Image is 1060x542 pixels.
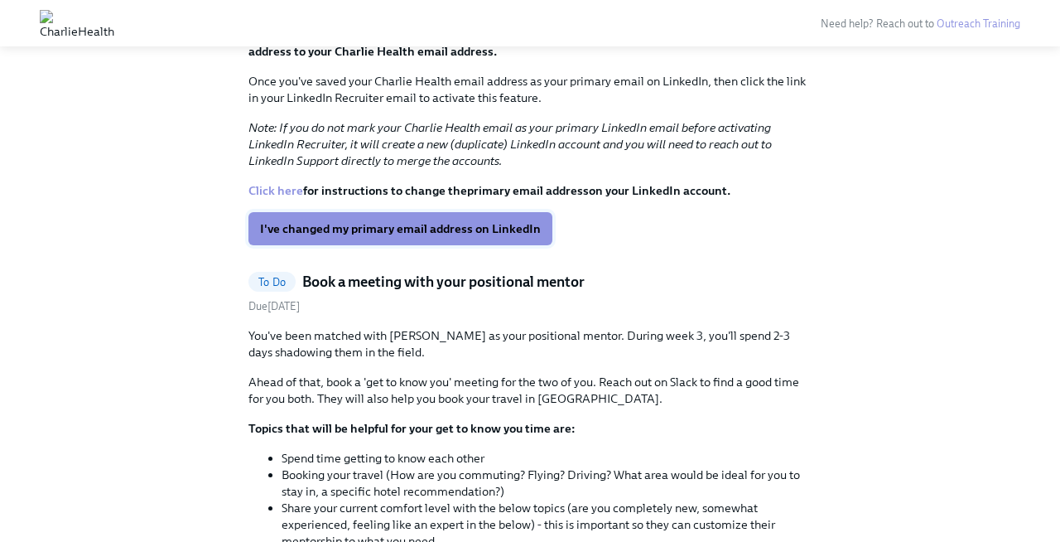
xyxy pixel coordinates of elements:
em: Note: If you do not mark your Charlie Health email as your primary LinkedIn email before activati... [248,120,772,168]
strong: Topics that will be helpful for your get to know you time are: [248,421,576,436]
a: Click here [248,183,303,198]
li: Booking your travel (How are you commuting? Flying? Driving? What area would be ideal for you to ... [282,467,812,500]
strong: for instructions to change the on your LinkedIn account. [248,183,730,198]
li: Spend time getting to know each other [282,450,812,467]
span: Need help? Reach out to [821,17,1020,30]
p: Ahead of that, book a 'get to know you' meeting for the two of you. Reach out on Slack to find a ... [248,374,812,407]
strong: primary email address [467,183,589,198]
span: I've changed my primary email address on LinkedIn [260,220,541,237]
button: I've changed my primary email address on LinkedIn [248,212,552,245]
span: To Do [248,276,296,288]
a: To DoBook a meeting with your positional mentorDue[DATE] [248,272,812,314]
h5: Book a meeting with your positional mentor [302,272,585,292]
p: You've been matched with [PERSON_NAME] as your positional mentor. During week 3, you'll spend 2-3... [248,327,812,361]
span: Wednesday, September 10th 2025, 10:00 am [248,300,300,312]
a: Outreach Training [937,17,1020,30]
img: CharlieHealth [40,10,114,36]
p: Once you've saved your Charlie Health email address as your primary email on LinkedIn, then click... [248,73,812,106]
